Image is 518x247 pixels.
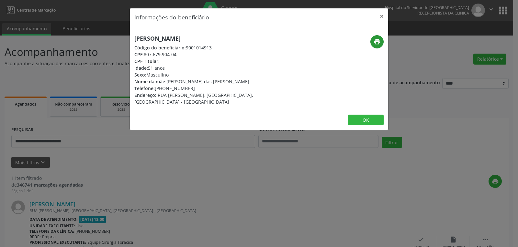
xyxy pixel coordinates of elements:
[348,115,384,126] button: OK
[134,45,186,51] span: Código do beneficiário:
[134,51,298,58] div: 807.679.904-04
[134,92,156,98] span: Endereço:
[134,58,298,65] div: --
[134,35,298,42] h5: [PERSON_NAME]
[134,92,253,105] span: RUA [PERSON_NAME], [GEOGRAPHIC_DATA], [GEOGRAPHIC_DATA] - [GEOGRAPHIC_DATA]
[134,13,209,21] h5: Informações do beneficiário
[134,71,298,78] div: Masculino
[375,8,388,24] button: Close
[134,78,166,85] span: Nome da mãe:
[374,38,381,45] i: print
[134,65,148,71] span: Idade:
[370,35,384,48] button: print
[134,85,155,91] span: Telefone:
[134,58,160,64] span: CPF Titular:
[134,44,298,51] div: 9001014913
[134,78,298,85] div: [PERSON_NAME] das [PERSON_NAME]
[134,72,146,78] span: Sexo:
[134,65,298,71] div: 51 anos
[134,51,144,57] span: CPF:
[134,85,298,92] div: [PHONE_NUMBER]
